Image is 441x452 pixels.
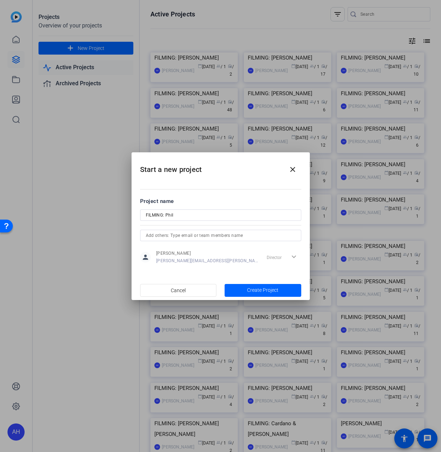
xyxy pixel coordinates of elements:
mat-icon: close [288,165,297,174]
span: [PERSON_NAME] [156,250,258,256]
div: Project name [140,197,301,205]
button: Create Project [225,284,301,297]
button: Cancel [140,284,217,297]
h2: Start a new project [132,152,310,181]
mat-icon: person [140,252,151,263]
span: [PERSON_NAME][EMAIL_ADDRESS][PERSON_NAME][DOMAIN_NAME] [156,258,258,264]
span: Create Project [247,286,278,294]
span: Cancel [171,284,186,297]
input: Enter Project Name [146,211,296,219]
input: Add others: Type email or team members name [146,231,296,240]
